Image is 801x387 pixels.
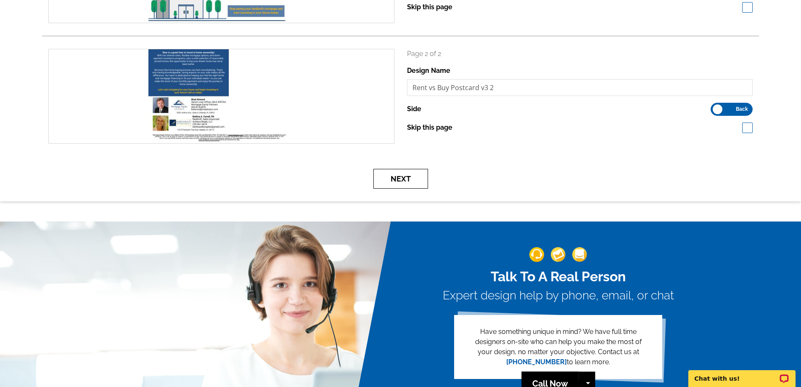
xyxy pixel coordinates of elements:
[407,49,753,59] p: Page 2 of 2
[529,247,544,262] img: support-img-1.png
[736,107,748,111] span: Back
[506,358,567,366] a: [PHONE_NUMBER]
[683,360,801,387] iframe: LiveChat chat widget
[407,104,421,114] label: Side
[443,288,674,303] h3: Expert design help by phone, email, or chat
[407,123,452,133] label: Skip this page
[407,79,753,96] input: File Name
[443,269,674,285] h2: Talk To A Real Person
[572,247,587,262] img: support-img-3_1.png
[373,169,428,189] button: Next
[407,66,450,76] label: Design Name
[407,2,452,12] label: Skip this page
[551,247,566,262] img: support-img-2.png
[468,327,649,367] p: Have something unique in mind? We have full time designers on-site who can help you make the most...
